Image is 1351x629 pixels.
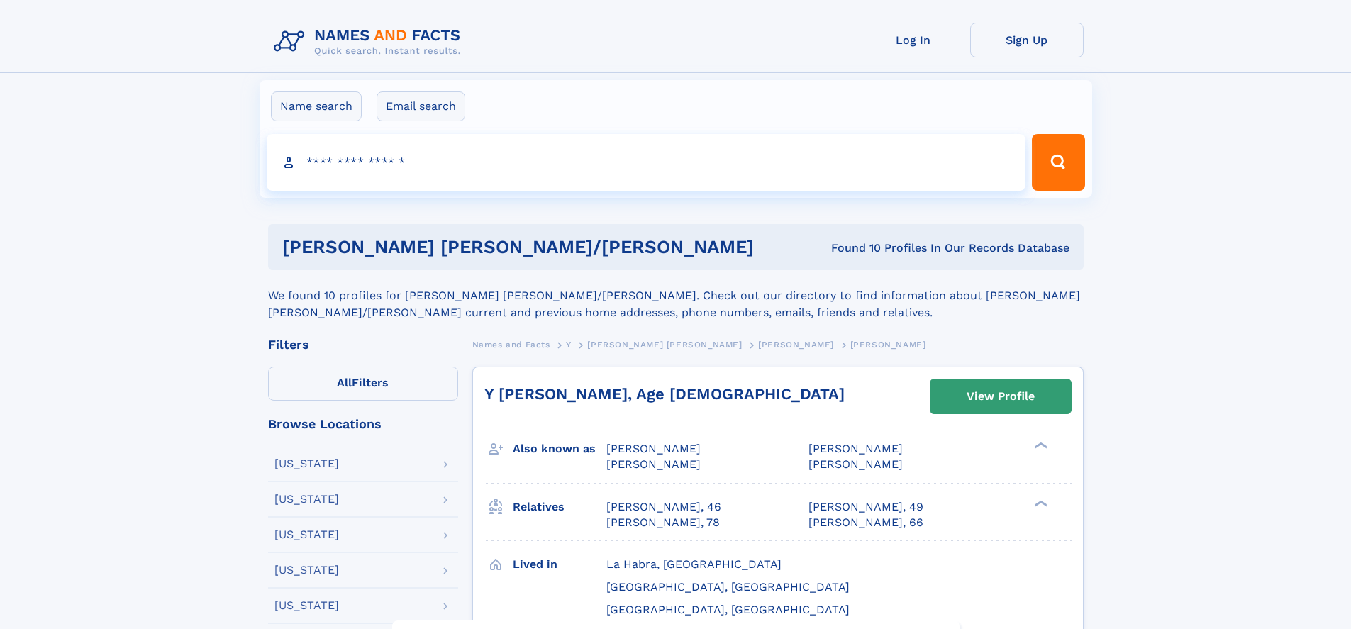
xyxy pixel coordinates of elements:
[587,340,742,350] span: [PERSON_NAME] [PERSON_NAME]
[808,515,923,530] a: [PERSON_NAME], 66
[1031,441,1048,450] div: ❯
[758,335,834,353] a: [PERSON_NAME]
[268,418,458,430] div: Browse Locations
[274,494,339,505] div: [US_STATE]
[274,600,339,611] div: [US_STATE]
[282,238,793,256] h1: [PERSON_NAME] [PERSON_NAME]/[PERSON_NAME]
[513,437,606,461] h3: Also known as
[268,270,1084,321] div: We found 10 profiles for [PERSON_NAME] [PERSON_NAME]/[PERSON_NAME]. Check out our directory to fi...
[566,340,572,350] span: Y
[377,91,465,121] label: Email search
[513,495,606,519] h3: Relatives
[808,499,923,515] a: [PERSON_NAME], 49
[970,23,1084,57] a: Sign Up
[606,580,850,594] span: [GEOGRAPHIC_DATA], [GEOGRAPHIC_DATA]
[268,23,472,61] img: Logo Names and Facts
[850,340,926,350] span: [PERSON_NAME]
[1031,499,1048,508] div: ❯
[274,458,339,469] div: [US_STATE]
[271,91,362,121] label: Name search
[1032,134,1084,191] button: Search Button
[808,457,903,471] span: [PERSON_NAME]
[268,367,458,401] label: Filters
[606,499,721,515] a: [PERSON_NAME], 46
[792,240,1069,256] div: Found 10 Profiles In Our Records Database
[472,335,550,353] a: Names and Facts
[606,442,701,455] span: [PERSON_NAME]
[274,564,339,576] div: [US_STATE]
[587,335,742,353] a: [PERSON_NAME] [PERSON_NAME]
[268,338,458,351] div: Filters
[484,385,845,403] a: Y [PERSON_NAME], Age [DEMOGRAPHIC_DATA]
[267,134,1026,191] input: search input
[566,335,572,353] a: Y
[758,340,834,350] span: [PERSON_NAME]
[930,379,1071,413] a: View Profile
[513,552,606,577] h3: Lived in
[606,557,782,571] span: La Habra, [GEOGRAPHIC_DATA]
[606,603,850,616] span: [GEOGRAPHIC_DATA], [GEOGRAPHIC_DATA]
[274,529,339,540] div: [US_STATE]
[337,376,352,389] span: All
[857,23,970,57] a: Log In
[808,442,903,455] span: [PERSON_NAME]
[967,380,1035,413] div: View Profile
[606,515,720,530] a: [PERSON_NAME], 78
[606,457,701,471] span: [PERSON_NAME]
